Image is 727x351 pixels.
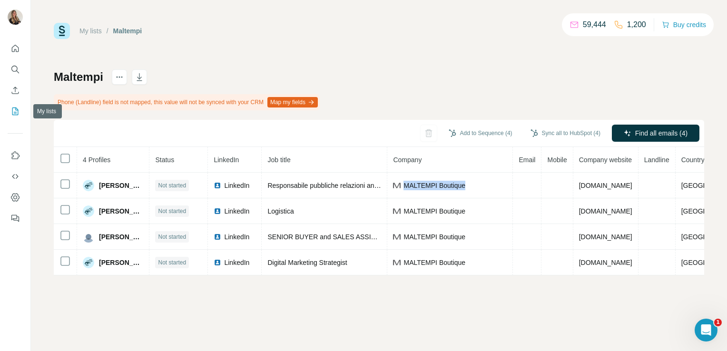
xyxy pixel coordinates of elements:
span: Country [681,156,705,164]
span: Not started [158,207,186,215]
span: MALTEMPI Boutique [403,206,465,216]
button: My lists [8,103,23,120]
p: 59,444 [583,19,606,30]
img: Surfe Logo [54,23,70,39]
span: [DOMAIN_NAME] [579,233,632,241]
span: Not started [158,258,186,267]
a: My lists [79,27,102,35]
iframe: Intercom live chat [695,319,717,341]
img: LinkedIn logo [214,259,221,266]
img: Avatar [83,231,94,243]
span: 1 [714,319,722,326]
span: [PERSON_NAME] [99,206,143,216]
span: Landline [644,156,669,164]
span: Email [519,156,535,164]
span: Company website [579,156,632,164]
div: Phone (Landline) field is not mapped, this value will not be synced with your CRM [54,94,320,110]
img: company-logo [393,182,401,189]
span: SENIOR BUYER and SALES ASSISTANT [267,233,392,241]
span: LinkedIn [224,232,249,242]
span: LinkedIn [224,181,249,190]
button: Sync all to HubSpot (4) [524,126,607,140]
img: Avatar [83,205,94,217]
div: Maltempi [113,26,142,36]
span: [PERSON_NAME] [99,181,143,190]
span: Mobile [547,156,567,164]
span: [PERSON_NAME] [99,258,143,267]
img: company-logo [393,233,401,241]
span: MALTEMPI Boutique [403,232,465,242]
span: [DOMAIN_NAME] [579,259,632,266]
img: Avatar [83,180,94,191]
img: LinkedIn logo [214,233,221,241]
span: Digital Marketing Strategist [267,259,347,266]
img: Avatar [8,10,23,25]
span: LinkedIn [224,206,249,216]
button: Quick start [8,40,23,57]
span: LinkedIn [214,156,239,164]
span: LinkedIn [224,258,249,267]
span: [DOMAIN_NAME] [579,182,632,189]
button: Enrich CSV [8,82,23,99]
h1: Maltempi [54,69,103,85]
p: 1,200 [627,19,646,30]
li: / [107,26,108,36]
button: Add to Sequence (4) [442,126,519,140]
span: Find all emails (4) [635,128,688,138]
span: Not started [158,233,186,241]
button: Use Surfe API [8,168,23,185]
span: Company [393,156,422,164]
button: Feedback [8,210,23,227]
button: actions [112,69,127,85]
img: LinkedIn logo [214,207,221,215]
img: LinkedIn logo [214,182,221,189]
button: Use Surfe on LinkedIn [8,147,23,164]
img: Avatar [83,257,94,268]
span: [DOMAIN_NAME] [579,207,632,215]
span: [PERSON_NAME] [99,232,143,242]
span: MALTEMPI Boutique [403,181,465,190]
span: 4 Profiles [83,156,110,164]
span: Responsabile pubbliche relazioni and sales manager [267,182,423,189]
img: company-logo [393,207,401,215]
img: company-logo [393,259,401,266]
span: MALTEMPI Boutique [403,258,465,267]
button: Dashboard [8,189,23,206]
span: Job title [267,156,290,164]
button: Find all emails (4) [612,125,699,142]
span: Not started [158,181,186,190]
button: Buy credits [662,18,706,31]
button: Map my fields [267,97,318,107]
span: Logistica [267,207,294,215]
button: Search [8,61,23,78]
span: Status [155,156,174,164]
